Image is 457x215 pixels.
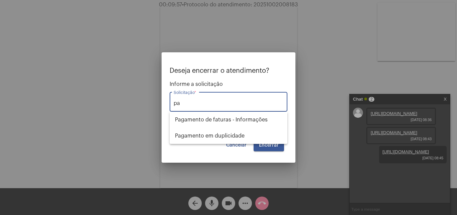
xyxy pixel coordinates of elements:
span: Pagamento de faturas - Informações [175,112,282,128]
span: Cancelar [226,143,247,148]
button: Cancelar [221,139,252,151]
span: Pagamento em duplicidade [175,128,282,144]
input: Buscar solicitação [174,100,283,106]
p: Deseja encerrar o atendimento? [170,67,287,74]
span: Encerrar [259,143,279,148]
span: Informe a solicitação [170,81,287,87]
button: Encerrar [254,139,284,151]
